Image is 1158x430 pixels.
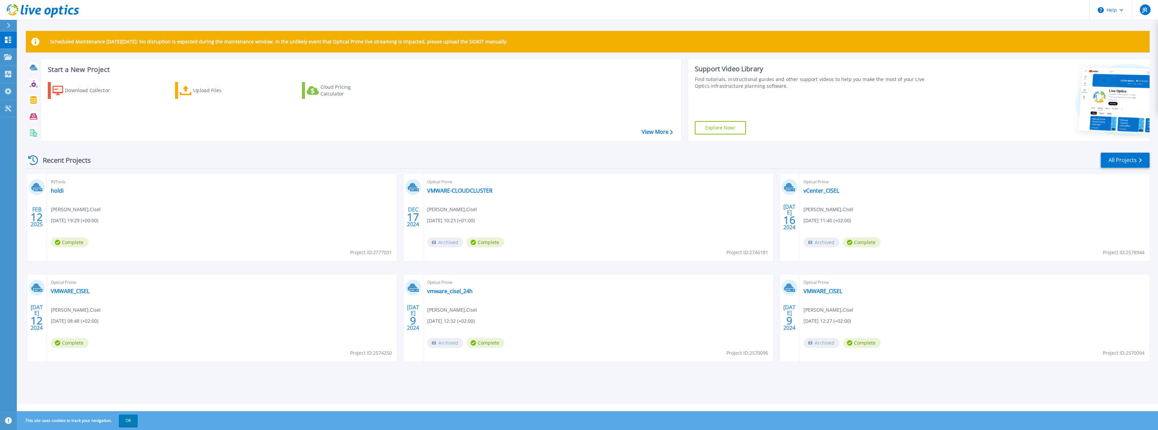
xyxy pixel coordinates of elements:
[804,288,842,295] a: VMWARE_CISEL
[1143,7,1147,12] span: JR
[843,237,881,247] span: Complete
[804,306,853,314] span: [PERSON_NAME] , Cisel
[783,205,796,229] div: [DATE] 2024
[1103,349,1145,357] span: Project ID: 2570094
[193,84,247,97] div: Upload Files
[804,237,840,247] span: Archived
[786,318,792,323] span: 9
[51,206,101,213] span: [PERSON_NAME] , Cisel
[407,205,419,229] div: DEC 2024
[427,237,463,247] span: Archived
[51,187,64,194] a: holdi
[30,205,43,229] div: FEB 2025
[407,214,419,220] span: 17
[427,206,477,213] span: [PERSON_NAME] , Cisel
[804,279,1146,286] span: Optical Prime
[407,305,419,330] div: [DATE] 2024
[350,249,392,256] span: Project ID: 2777031
[350,349,392,357] span: Project ID: 2574250
[31,318,43,323] span: 12
[695,65,936,73] div: Support Video Library
[51,178,393,186] span: RVTools
[427,187,492,194] a: VMWARE-CLOUDCLUSTER
[427,338,463,348] span: Archived
[51,288,90,295] a: VMWARE_CISEL
[26,152,100,168] div: Recent Projects
[427,288,473,295] a: vmware_cisel_24h
[427,279,769,286] span: Optical Prime
[427,317,475,325] span: [DATE] 12:32 (+02:00)
[51,217,98,224] span: [DATE] 19:29 (+00:00)
[48,66,673,73] h3: Start a New Project
[51,306,101,314] span: [PERSON_NAME] , Cisel
[804,217,851,224] span: [DATE] 11:40 (+02:00)
[804,338,840,348] span: Archived
[119,415,138,427] button: OK
[48,82,123,99] a: Download Collector
[19,415,138,427] span: This site uses cookies to track your navigation.
[427,306,477,314] span: [PERSON_NAME] , Cisel
[695,121,746,134] a: Explore Now!
[51,338,89,348] span: Complete
[843,338,881,348] span: Complete
[726,249,768,256] span: Project ID: 2746181
[302,82,377,99] a: Cloud Pricing Calculator
[783,305,796,330] div: [DATE] 2024
[467,237,504,247] span: Complete
[427,217,475,224] span: [DATE] 10:23 (+01:00)
[1103,249,1145,256] span: Project ID: 2578944
[410,318,416,323] span: 9
[804,187,839,194] a: vCenter_CISEL
[320,84,374,97] div: Cloud Pricing Calculator
[50,39,508,44] p: Scheduled Maintenance [DATE][DATE]: No disruption is expected during the maintenance window. In t...
[51,237,89,247] span: Complete
[175,82,250,99] a: Upload Files
[30,305,43,330] div: [DATE] 2024
[695,76,936,89] div: Find tutorials, instructional guides and other support videos to help you make the most of your L...
[804,178,1146,186] span: Optical Prime
[51,317,98,325] span: [DATE] 08:48 (+02:00)
[31,214,43,220] span: 12
[1101,153,1150,168] a: All Projects
[427,178,769,186] span: Optical Prime
[65,84,119,97] div: Download Collector
[642,129,673,135] a: View More
[783,217,795,223] span: 16
[51,279,393,286] span: Optical Prime
[726,349,768,357] span: Project ID: 2570096
[804,206,853,213] span: [PERSON_NAME] , Cisel
[467,338,504,348] span: Complete
[804,317,851,325] span: [DATE] 12:27 (+02:00)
